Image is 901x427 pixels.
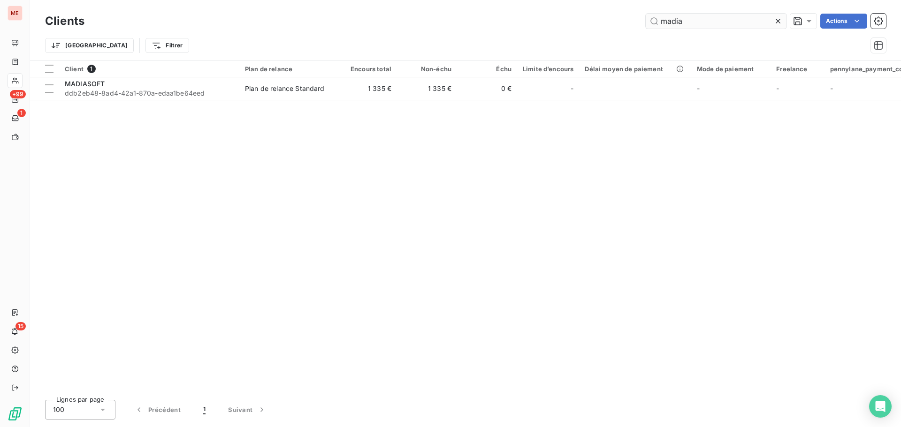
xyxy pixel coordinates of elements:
[245,84,325,93] div: Plan de relance Standard
[15,322,26,330] span: 15
[523,65,573,73] div: Limite d’encours
[397,77,457,100] td: 1 335 €
[45,38,134,53] button: [GEOGRAPHIC_DATA]
[776,84,779,92] span: -
[820,14,867,29] button: Actions
[203,405,206,414] span: 1
[646,14,786,29] input: Rechercher
[403,65,451,73] div: Non-échu
[53,405,64,414] span: 100
[45,13,84,30] h3: Clients
[123,400,192,420] button: Précédent
[571,84,573,93] span: -
[10,90,26,98] span: +99
[463,65,512,73] div: Échu
[697,84,700,92] span: -
[8,6,23,21] div: ME
[337,77,397,100] td: 1 335 €
[830,84,833,92] span: -
[776,65,818,73] div: Freelance
[245,65,331,73] div: Plan de relance
[343,65,391,73] div: Encours total
[87,65,96,73] span: 1
[8,406,23,421] img: Logo LeanPay
[217,400,278,420] button: Suivant
[17,109,26,117] span: 1
[65,89,234,98] span: ddb2eb48-8ad4-42a1-870a-edaa1be64eed
[145,38,189,53] button: Filtrer
[869,395,892,418] div: Open Intercom Messenger
[457,77,517,100] td: 0 €
[192,400,217,420] button: 1
[585,65,685,73] div: Délai moyen de paiement
[65,65,84,73] span: Client
[697,65,765,73] div: Mode de paiement
[65,80,105,88] span: MADIASOFT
